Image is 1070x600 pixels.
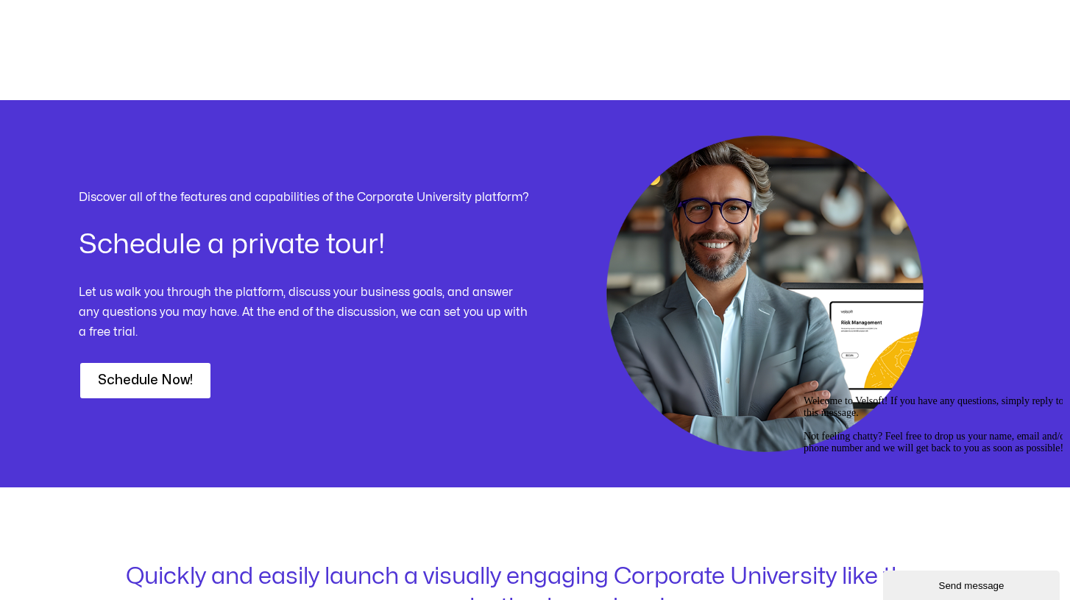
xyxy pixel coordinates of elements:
div: Welcome to Velsoft! If you have any questions, simply reply to this message.Not feeling chatty? F... [6,6,271,65]
a: Schedule Now! [79,361,212,400]
h2: Schedule a private tour! [79,227,531,263]
iframe: chat widget [798,389,1063,563]
span: Welcome to Velsoft! If you have any questions, simply reply to this message. Not feeling chatty? ... [6,6,271,64]
span: Schedule Now! [98,370,193,392]
div: Let us walk you through the platform, discuss your business goals, and answer any questions you m... [79,283,531,354]
img: smiling man with courseware [606,135,924,453]
iframe: chat widget [883,568,1063,600]
div: Discover all of the features and capabilities of the Corporate University platform? [79,188,531,208]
